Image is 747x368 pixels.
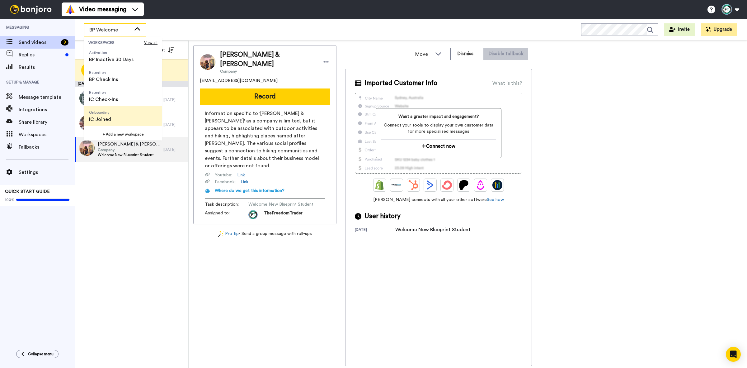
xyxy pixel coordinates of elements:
[483,48,528,60] button: Disable fallback
[89,110,111,115] span: Onboarding
[364,79,437,88] span: Imported Customer Info
[392,180,402,190] img: Ontraport
[701,23,737,36] button: Upgrade
[7,5,54,14] img: bj-logo-header-white.svg
[61,39,68,45] div: 9
[89,96,118,103] span: IC Check-Ins
[726,347,741,362] div: Open Intercom Messenger
[163,122,185,127] div: [DATE]
[218,231,224,237] img: magic-wand.svg
[19,169,75,176] span: Settings
[84,128,162,141] button: + Add a new workspace
[79,5,126,14] span: Video messaging
[450,48,480,60] button: Dismiss
[19,51,63,59] span: Replies
[218,231,239,237] a: Pro tip
[241,179,248,185] a: Link
[381,140,496,153] button: Connect now
[355,227,395,233] div: [DATE]
[425,180,435,190] img: ActiveCampaign
[65,4,75,14] img: vm-color.svg
[163,97,185,102] div: [DATE]
[248,201,313,208] span: Welcome New Blueprint Student
[442,180,452,190] img: ConvertKit
[408,180,418,190] img: Hubspot
[28,351,54,356] span: Collapse menu
[492,79,522,87] div: What is this?
[264,210,303,219] span: TheFreedomTrader
[220,50,316,69] span: [PERSON_NAME] & [PERSON_NAME]
[19,143,75,151] span: Fallbacks
[492,180,502,190] img: GoHighLevel
[19,93,75,101] span: Message template
[200,88,330,105] button: Record
[459,180,469,190] img: Patreon
[88,40,144,45] span: WORKSPACES
[200,78,278,84] span: [EMAIL_ADDRESS][DOMAIN_NAME]
[248,210,258,219] img: aa511383-47eb-4547-b70f-51257f42bea2-1630295480.jpg
[98,147,160,152] span: Company
[220,69,316,74] span: Company
[215,172,232,178] span: Youtube :
[415,50,432,58] span: Move
[395,226,471,233] div: Welcome New Blueprint Student
[19,64,75,71] span: Results
[98,152,160,157] span: Welcome New Blueprint Student
[476,180,486,190] img: Drip
[79,90,95,106] img: 796cd24c-1a9d-4b05-ba40-8567e7b2e7d0.jpg
[19,118,75,126] span: Share library
[89,26,131,34] span: BP Welcome
[193,231,336,237] div: - Send a group message with roll-ups
[89,76,118,83] span: BP Check Ins
[664,23,695,36] button: Invite
[5,197,15,202] span: 100%
[205,110,325,170] span: Information specific to '[PERSON_NAME] & [PERSON_NAME]' as a company is limited, but it appears t...
[375,180,385,190] img: Shopify
[19,131,75,138] span: Workspaces
[89,116,111,123] span: IC Joined
[89,50,134,55] span: Activation
[200,54,215,70] img: Image of Margaret & Hiki
[215,179,236,185] span: Facebook :
[16,350,59,358] button: Collapse menu
[355,197,522,203] span: [PERSON_NAME] connects with all your other software
[89,90,118,95] span: Retention
[237,172,245,178] a: Link
[19,106,75,113] span: Integrations
[75,81,188,87] div: [DATE]
[89,70,118,75] span: Retention
[98,141,160,147] span: [PERSON_NAME] & [PERSON_NAME]
[381,113,496,120] span: Want a greater impact and engagement?
[79,115,95,131] img: 5e324340-c249-493c-bbd7-f54a34ca9edc.jpg
[19,39,59,46] span: Send videos
[205,210,248,219] span: Assigned to:
[163,147,185,152] div: [DATE]
[364,212,401,221] span: User history
[205,201,248,208] span: Task description :
[79,140,95,156] img: 30b1e6a8-5013-4816-9ac9-2c7b5aefa673.jpg
[5,189,50,194] span: QUICK START GUIDE
[89,56,134,63] span: BP Inactive 30 Days
[381,122,496,135] span: Connect your tools to display your own customer data for more specialized messages
[215,189,284,193] span: Where do we get this information?
[144,40,157,45] span: View all
[487,198,504,202] a: See how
